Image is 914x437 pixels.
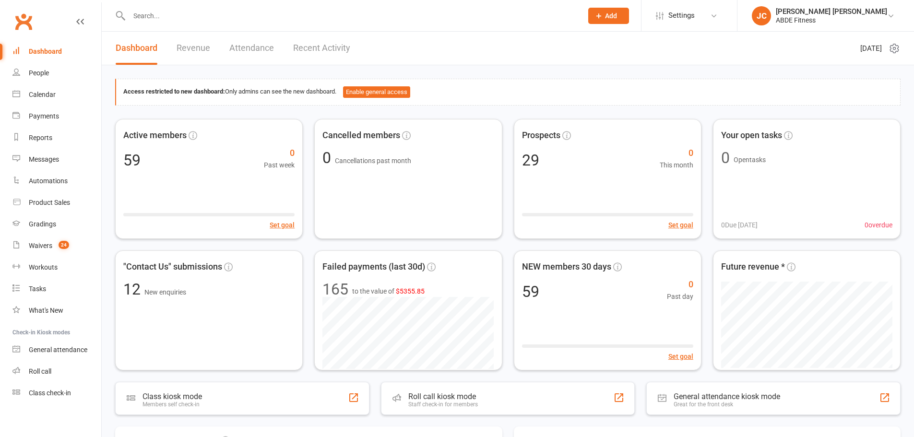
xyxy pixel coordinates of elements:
[12,257,101,278] a: Workouts
[522,129,560,142] span: Prospects
[293,32,350,65] a: Recent Activity
[667,278,693,292] span: 0
[12,62,101,84] a: People
[12,10,36,34] a: Clubworx
[343,86,410,98] button: Enable general access
[660,160,693,170] span: This month
[674,401,780,408] div: Great for the front desk
[408,392,478,401] div: Roll call kiosk mode
[29,220,56,228] div: Gradings
[29,346,87,354] div: General attendance
[12,127,101,149] a: Reports
[116,32,157,65] a: Dashboard
[865,220,892,230] span: 0 overdue
[142,392,202,401] div: Class kiosk mode
[270,220,295,230] button: Set goal
[12,149,101,170] a: Messages
[123,260,222,274] span: "Contact Us" submissions
[668,5,695,26] span: Settings
[123,153,141,168] div: 59
[12,235,101,257] a: Waivers 24
[776,16,887,24] div: ABDE Fitness
[29,263,58,271] div: Workouts
[29,69,49,77] div: People
[860,43,882,54] span: [DATE]
[29,307,63,314] div: What's New
[322,260,425,274] span: Failed payments (last 30d)
[322,282,348,297] div: 165
[721,220,758,230] span: 0 Due [DATE]
[29,112,59,120] div: Payments
[352,286,425,296] span: to the value of
[59,241,69,249] span: 24
[29,134,52,142] div: Reports
[396,287,425,295] span: $5355.85
[123,86,893,98] div: Only admins can see the new dashboard.
[12,84,101,106] a: Calendar
[522,153,539,168] div: 29
[322,149,335,167] span: 0
[667,291,693,302] span: Past day
[12,278,101,300] a: Tasks
[142,401,202,408] div: Members self check-in
[752,6,771,25] div: JC
[126,9,576,23] input: Search...
[12,300,101,321] a: What's New
[12,339,101,361] a: General attendance kiosk mode
[29,199,70,206] div: Product Sales
[588,8,629,24] button: Add
[29,367,51,375] div: Roll call
[660,146,693,160] span: 0
[408,401,478,408] div: Staff check-in for members
[12,382,101,404] a: Class kiosk mode
[177,32,210,65] a: Revenue
[522,260,611,274] span: NEW members 30 days
[29,389,71,397] div: Class check-in
[123,280,144,298] span: 12
[335,157,411,165] span: Cancellations past month
[12,170,101,192] a: Automations
[144,288,186,296] span: New enquiries
[721,129,782,142] span: Your open tasks
[322,129,400,142] span: Cancelled members
[229,32,274,65] a: Attendance
[721,260,785,274] span: Future revenue *
[12,213,101,235] a: Gradings
[721,150,730,165] div: 0
[12,41,101,62] a: Dashboard
[29,177,68,185] div: Automations
[12,361,101,382] a: Roll call
[776,7,887,16] div: [PERSON_NAME] [PERSON_NAME]
[29,285,46,293] div: Tasks
[668,351,693,362] button: Set goal
[29,155,59,163] div: Messages
[264,146,295,160] span: 0
[668,220,693,230] button: Set goal
[12,192,101,213] a: Product Sales
[264,160,295,170] span: Past week
[605,12,617,20] span: Add
[29,242,52,249] div: Waivers
[123,129,187,142] span: Active members
[522,284,539,299] div: 59
[734,156,766,164] span: Open tasks
[12,106,101,127] a: Payments
[29,91,56,98] div: Calendar
[674,392,780,401] div: General attendance kiosk mode
[123,88,225,95] strong: Access restricted to new dashboard:
[29,47,62,55] div: Dashboard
